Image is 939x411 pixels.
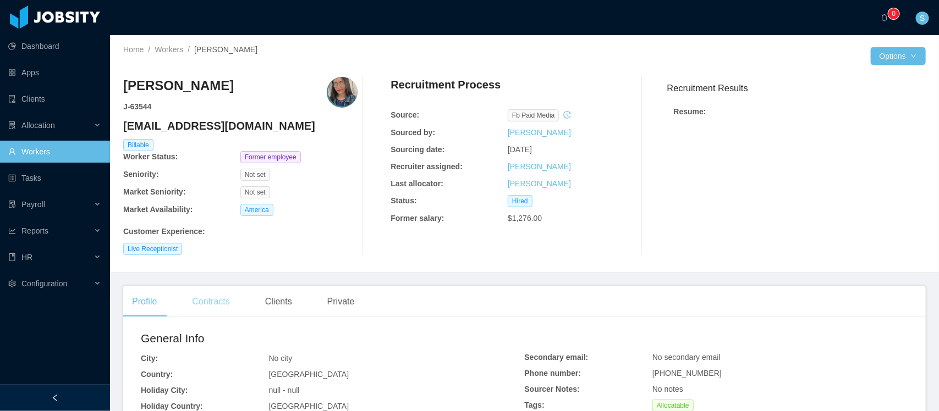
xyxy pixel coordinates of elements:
strong: J- 63544 [123,102,151,111]
a: icon: profileTasks [8,167,101,189]
i: icon: book [8,253,16,261]
span: Not set [240,169,270,181]
span: Reports [21,226,48,235]
h4: [EMAIL_ADDRESS][DOMAIN_NAME] [123,118,358,134]
i: icon: bell [881,14,888,21]
div: Clients [256,286,301,317]
h4: Recruitment Process [391,77,501,92]
span: / [188,45,190,54]
b: Customer Experience : [123,227,205,236]
i: icon: solution [8,121,16,129]
i: icon: setting [8,280,16,287]
span: Former employee [240,151,301,163]
b: Former salary: [391,214,444,223]
span: Not set [240,186,270,198]
span: null - null [268,386,299,395]
span: No notes [652,385,683,393]
a: icon: userWorkers [8,141,101,163]
span: No secondary email [652,353,721,362]
b: Phone number: [525,369,581,377]
img: 68b92c4d-f036-4b61-91a3-1340b2a0c891_67a24b0d6d818-400w.png [327,77,358,108]
span: $1,276.00 [508,214,542,223]
span: Live Receptionist [123,243,182,255]
b: Seniority: [123,170,159,179]
b: Market Seniority: [123,187,186,196]
span: [PHONE_NUMBER] [652,369,722,377]
b: Worker Status: [123,152,178,161]
b: Sourcing date: [391,145,444,154]
b: Secondary email: [525,353,589,362]
b: Source: [391,110,419,119]
b: Sourced by: [391,128,435,137]
span: Payroll [21,200,45,209]
b: Tags: [525,401,545,409]
a: icon: pie-chartDashboard [8,35,101,57]
span: S [920,12,925,25]
span: Allocation [21,121,55,130]
a: icon: appstoreApps [8,62,101,84]
span: HR [21,253,32,262]
a: Home [123,45,144,54]
a: [PERSON_NAME] [508,128,571,137]
div: Contracts [183,286,238,317]
b: Holiday Country: [141,402,203,410]
span: / [148,45,150,54]
div: Profile [123,286,166,317]
b: City: [141,354,158,363]
h2: General Info [141,330,525,347]
b: Last allocator: [391,179,443,188]
span: [PERSON_NAME] [194,45,257,54]
span: fb paid media [508,109,559,121]
h3: [PERSON_NAME] [123,77,234,95]
b: Holiday City: [141,386,188,395]
span: Hired [508,195,532,207]
span: No city [268,354,292,363]
i: icon: history [563,111,571,119]
span: [DATE] [508,145,532,154]
button: Optionsicon: down [871,47,926,65]
span: [GEOGRAPHIC_DATA] [268,370,349,379]
a: [PERSON_NAME] [508,162,571,171]
sup: 0 [888,8,899,19]
span: Billable [123,139,153,151]
strong: Resume : [674,107,706,116]
span: [GEOGRAPHIC_DATA] [268,402,349,410]
i: icon: file-protect [8,201,16,208]
h3: Recruitment Results [667,81,926,95]
span: Configuration [21,279,67,288]
b: Market Availability: [123,205,193,214]
a: Workers [155,45,183,54]
span: America [240,204,273,216]
a: icon: auditClients [8,88,101,110]
b: Sourcer Notes: [525,385,580,393]
i: icon: line-chart [8,227,16,235]
a: [PERSON_NAME] [508,179,571,188]
b: Status: [391,196,416,205]
b: Recruiter assigned: [391,162,463,171]
div: Private [319,286,364,317]
b: Country: [141,370,173,379]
